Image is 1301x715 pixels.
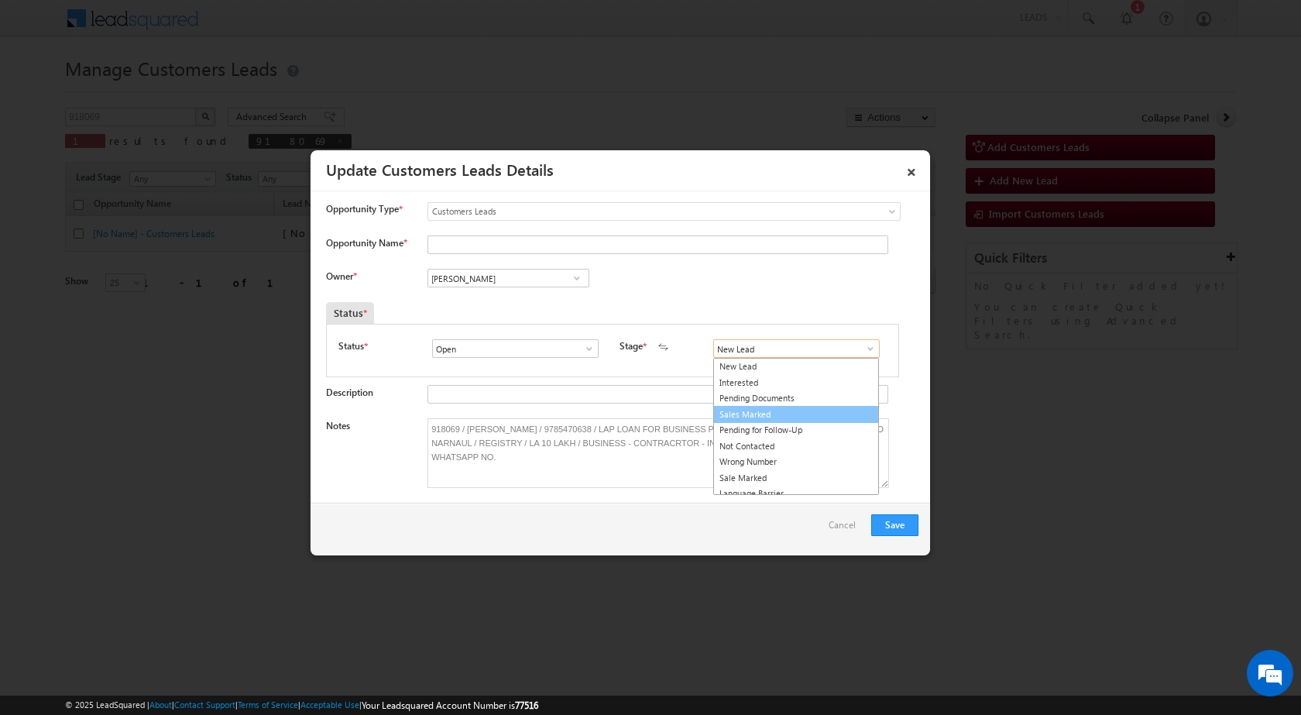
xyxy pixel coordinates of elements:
label: Notes [326,420,350,431]
a: Contact Support [174,700,235,710]
textarea: Type your message and hit 'Enter' [20,143,283,464]
a: New Lead [714,359,878,375]
label: Owner [326,270,356,282]
a: Wrong Number [714,454,878,470]
input: Type to Search [427,269,589,287]
a: × [898,156,925,183]
label: Stage [620,339,643,353]
a: Terms of Service [238,700,298,710]
a: Pending Documents [714,390,878,407]
a: Interested [714,375,878,391]
a: Not Contacted [714,438,878,455]
span: © 2025 LeadSquared | | | | | [65,698,538,713]
span: Customers Leads [428,205,837,218]
a: Show All Items [567,270,586,286]
div: Minimize live chat window [254,8,291,45]
label: Opportunity Name [326,237,407,249]
a: Language Barrier [714,486,878,502]
a: Show All Items [856,341,876,356]
button: Save [871,514,918,536]
a: Pending for Follow-Up [714,422,878,438]
a: Show All Items [575,341,595,356]
a: Customers Leads [427,202,901,221]
a: Sales Marked [713,406,879,424]
a: Sale Marked [714,470,878,486]
span: Your Leadsquared Account Number is [362,700,538,711]
input: Type to Search [432,339,599,358]
a: Cancel [829,514,863,544]
div: Chat with us now [81,81,260,101]
div: Status [326,302,374,324]
a: Acceptable Use [300,700,359,710]
label: Description [326,387,373,398]
a: About [149,700,172,710]
img: d_60004797649_company_0_60004797649 [26,81,65,101]
label: Status [338,339,364,353]
input: Type to Search [713,339,880,358]
a: Update Customers Leads Details [326,158,554,180]
span: Opportunity Type [326,202,399,216]
em: Start Chat [211,477,281,498]
span: 77516 [515,700,538,711]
